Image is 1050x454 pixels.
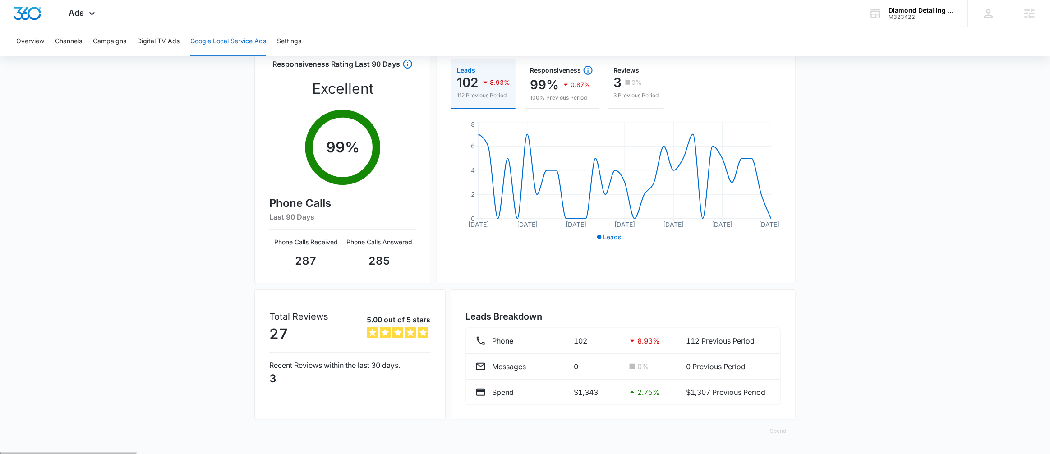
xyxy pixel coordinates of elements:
tspan: 2 [471,190,475,198]
div: account id [889,14,955,20]
tspan: 8 [471,120,475,128]
p: 3 [613,75,622,90]
div: Responsiveness [530,65,594,76]
p: $1,307 Previous Period [686,387,771,398]
h6: Last 90 Days [269,211,416,222]
tspan: 6 [471,142,475,150]
p: Phone Calls Received [269,237,343,247]
img: tab_domain_overview_orange.svg [24,52,32,60]
div: Domain: [DOMAIN_NAME] [23,23,99,31]
img: logo_orange.svg [14,14,22,22]
img: website_grey.svg [14,23,22,31]
div: v 4.0.25 [25,14,44,22]
p: 0 % [638,361,649,372]
p: 8.93% [490,79,510,86]
p: 3 [269,371,431,387]
p: 0.87% [571,82,590,88]
div: Domain Overview [34,53,81,59]
tspan: [DATE] [517,220,538,228]
p: Spend [493,387,514,398]
p: 0 [574,361,619,372]
div: Leads [457,67,510,73]
p: Excellent [312,78,373,100]
h3: Leads Breakdown [466,310,781,323]
p: 2.75 % [638,387,660,398]
tspan: [DATE] [615,220,636,228]
p: 112 Previous Period [457,92,510,100]
p: 3 Previous Period [613,92,659,100]
span: Leads [603,233,622,241]
p: 0 Previous Period [686,361,771,372]
p: Phone Calls Answered [343,237,416,247]
tspan: 4 [471,166,475,174]
p: 99 % [326,137,359,158]
h3: Responsiveness Rating Last 90 Days [273,59,401,74]
tspan: [DATE] [712,220,733,228]
tspan: [DATE] [759,220,780,228]
p: 102 [457,75,478,90]
p: Recent Reviews within the last 30 days. [269,360,431,371]
button: Campaigns [93,27,126,56]
img: tab_keywords_by_traffic_grey.svg [90,52,97,60]
p: 287 [269,253,343,269]
p: 0% [631,79,642,86]
tspan: [DATE] [663,220,684,228]
div: account name [889,7,955,14]
p: 285 [343,253,416,269]
p: $1,343 [574,387,619,398]
span: Ads [69,8,84,18]
p: Messages [493,361,526,372]
tspan: [DATE] [566,220,587,228]
button: Overview [16,27,44,56]
p: 100% Previous Period [530,94,594,102]
div: Reviews [613,67,659,73]
button: Channels [55,27,82,56]
p: 102 [574,335,619,346]
tspan: [DATE] [468,220,489,228]
div: Keywords by Traffic [100,53,152,59]
button: Google Local Service Ads [190,27,266,56]
h4: Phone Calls [269,195,416,211]
p: 27 [269,323,328,345]
p: Total Reviews [269,310,328,323]
button: Settings [277,27,301,56]
button: Digital TV Ads [137,27,180,56]
tspan: 0 [471,215,475,222]
p: 8.93 % [638,335,660,346]
p: Phone [493,335,514,346]
p: 99% [530,78,559,92]
p: 112 Previous Period [686,335,771,346]
p: 5.00 out of 5 stars [367,314,431,325]
button: Spend [761,420,796,442]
